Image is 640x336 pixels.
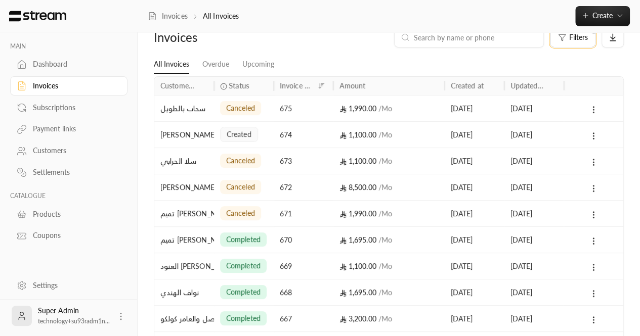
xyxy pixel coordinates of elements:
[315,80,327,92] button: Sort
[226,313,261,323] span: completed
[10,76,127,96] a: Invoices
[10,98,127,117] a: Subscriptions
[226,261,261,271] span: completed
[280,253,327,279] div: 669
[510,306,558,331] div: [DATE]
[451,201,498,226] div: [DATE]
[10,55,127,74] a: Dashboard
[339,148,439,174] div: 1,100.00
[510,95,558,121] div: [DATE]
[33,59,115,69] div: Dashboard
[451,306,498,331] div: [DATE]
[451,174,498,200] div: [DATE]
[226,103,255,113] span: canceled
[160,279,208,305] div: نواف الهندي
[226,287,261,297] span: completed
[33,81,115,91] div: Invoices
[378,288,392,297] span: / Mo
[8,11,67,22] img: Logo
[148,11,188,21] a: Invoices
[378,314,392,323] span: / Mo
[33,167,115,177] div: Settlements
[510,148,558,174] div: [DATE]
[280,201,327,226] div: 671
[10,204,127,224] a: Products
[160,174,208,200] div: [PERSON_NAME]
[339,201,439,226] div: 1,990.00
[227,129,251,139] span: created
[226,234,261,245] span: completed
[10,226,127,246] a: Coupons
[160,148,208,174] div: سلا الحرابي
[378,130,392,139] span: / Mo
[33,124,115,134] div: Payment links
[451,279,498,305] div: [DATE]
[160,306,208,331] div: الفيصل والعامر كولكو
[510,279,558,305] div: [DATE]
[160,201,208,226] div: تميم [PERSON_NAME]
[510,227,558,253] div: [DATE]
[378,104,392,113] span: / Mo
[10,275,127,295] a: Settings
[148,11,239,21] nav: breadcrumb
[226,208,255,218] span: canceled
[339,279,439,305] div: 1,695.00
[451,81,484,90] div: Created at
[451,122,498,148] div: [DATE]
[510,253,558,279] div: [DATE]
[510,122,558,148] div: [DATE]
[378,235,392,244] span: / Mo
[339,122,439,148] div: 1,100.00
[280,227,327,253] div: 670
[339,253,439,279] div: 1,100.00
[339,227,439,253] div: 1,695.00
[33,103,115,113] div: Subscriptions
[378,209,392,218] span: / Mo
[10,42,127,51] p: MAIN
[339,95,439,121] div: 1,990.00
[280,306,327,331] div: 667
[280,122,327,148] div: 674
[280,148,327,174] div: 673
[229,80,249,91] span: Status
[10,192,127,200] p: CATALOGUE
[226,156,255,166] span: canceled
[569,34,588,41] span: Filters
[242,56,274,73] a: Upcoming
[33,209,115,219] div: Products
[451,148,498,174] div: [DATE]
[160,253,208,279] div: العنود [PERSON_NAME]
[510,81,545,90] div: Updated at
[378,183,392,191] span: / Mo
[510,201,558,226] div: [DATE]
[38,317,110,325] span: technology+su93radm1n...
[10,141,127,161] a: Customers
[378,157,392,165] span: / Mo
[451,253,498,279] div: [DATE]
[280,174,327,200] div: 672
[280,95,327,121] div: 675
[10,163,127,182] a: Settlements
[10,119,127,139] a: Payment links
[280,81,314,90] div: Invoice no.
[33,146,115,156] div: Customers
[339,174,439,200] div: 8,500.00
[280,279,327,305] div: 668
[202,56,229,73] a: Overdue
[160,81,195,90] div: Customer name
[339,81,366,90] div: Amount
[414,32,537,43] input: Search by name or phone
[154,56,189,74] a: All Invoices
[575,6,630,26] button: Create
[154,29,264,45] div: Invoices
[451,227,498,253] div: [DATE]
[160,122,208,148] div: [PERSON_NAME]
[378,262,392,270] span: / Mo
[592,11,613,20] span: Create
[226,182,255,192] span: canceled
[339,306,439,331] div: 3,200.00
[510,174,558,200] div: [DATE]
[203,11,239,21] p: All Invoices
[160,95,208,121] div: سحاب بالطويل
[451,95,498,121] div: [DATE]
